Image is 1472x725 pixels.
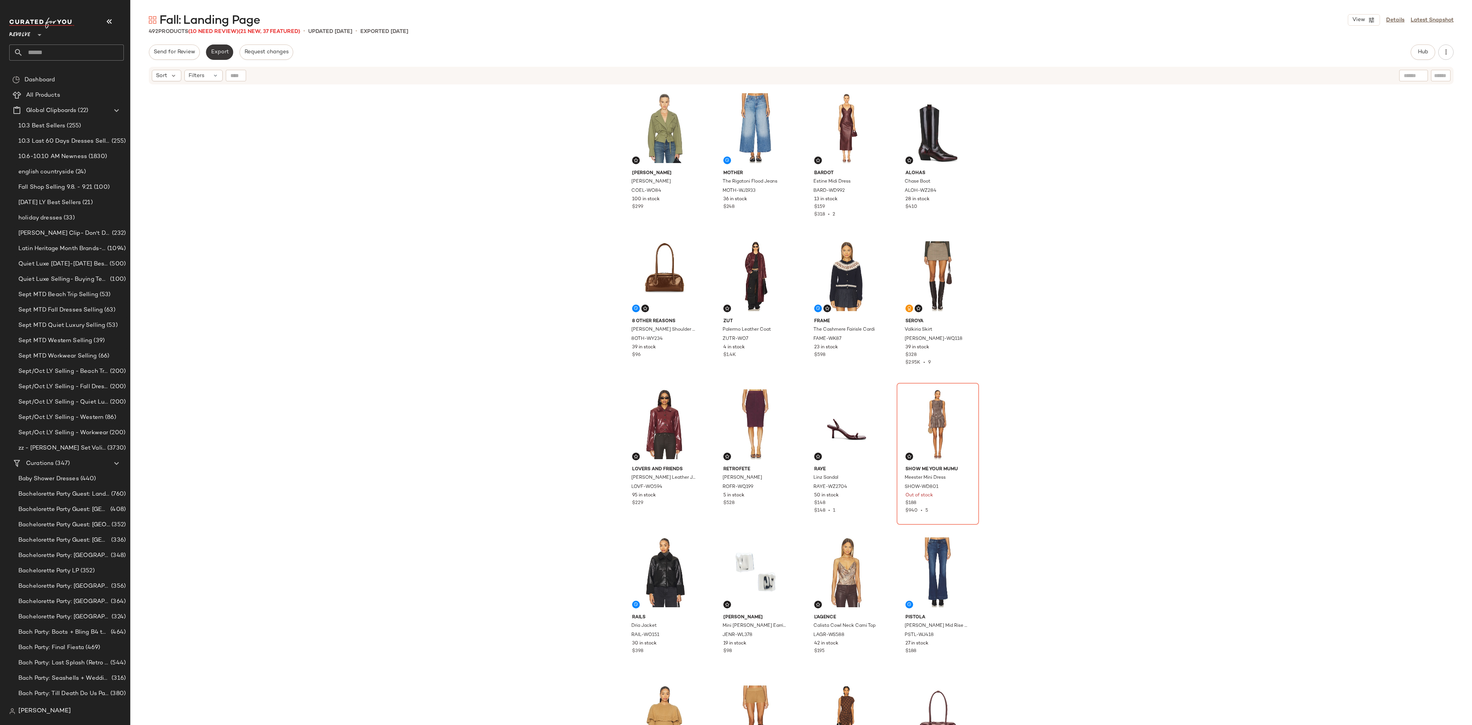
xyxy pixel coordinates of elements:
[153,49,195,55] span: Send for Review
[920,360,928,365] span: •
[18,260,108,269] span: Quiet Luxe [DATE]-[DATE] Best Sellers
[631,336,663,343] span: 8OTH-WY234
[18,551,109,560] span: Bachelorette Party: [GEOGRAPHIC_DATA]
[899,386,976,463] img: SHOW-WD801_V1.jpg
[26,459,54,468] span: Curations
[905,170,970,177] span: ALOHAS
[97,352,110,361] span: (66)
[18,137,110,146] span: 10.3 Last 60 Days Dresses Selling
[905,188,936,194] span: ALOH-WZ284
[626,386,703,463] img: LOVF-WO594_V1.jpg
[92,336,105,345] span: (39)
[106,244,126,253] span: (1094)
[905,492,933,499] span: Out of stock
[905,326,932,333] span: Valkiria Skirt
[631,475,696,481] span: [PERSON_NAME] Leather Jacket
[18,444,106,453] span: zz - [PERSON_NAME] Set Validation
[905,336,963,343] span: [PERSON_NAME]-WQ118
[813,178,851,185] span: Estine Midi Dress
[632,170,697,177] span: [PERSON_NAME]
[808,386,885,463] img: RAYE-WZ2704_V1.jpg
[813,188,845,194] span: BARD-WD992
[723,170,788,177] span: MOTHER
[1352,17,1365,23] span: View
[632,648,643,655] span: $398
[816,602,820,607] img: svg%3e
[87,152,107,161] span: (1830)
[632,196,660,203] span: 100 in stock
[159,13,260,28] span: Fall: Landing Page
[18,122,65,130] span: 10.3 Best Sellers
[632,344,656,351] span: 39 in stock
[110,582,126,591] span: (356)
[1386,16,1405,24] a: Details
[18,428,108,437] span: Sept/Oct LY Selling - Workwear
[725,454,729,459] img: svg%3e
[905,344,929,351] span: 39 in stock
[18,152,87,161] span: 10.6-10.10 AM Newness
[26,91,60,100] span: All Products
[110,674,126,683] span: (316)
[634,158,638,163] img: svg%3e
[12,76,20,84] img: svg%3e
[725,306,729,311] img: svg%3e
[110,613,126,621] span: (324)
[808,534,885,611] img: LAGR-WS588_V1.jpg
[308,28,352,36] p: updated [DATE]
[103,306,115,315] span: (63)
[814,648,825,655] span: $195
[79,567,95,575] span: (352)
[210,49,228,55] span: Export
[905,484,938,491] span: SHOW-WD801
[632,318,697,325] span: 8 Other Reasons
[814,204,825,211] span: $159
[905,508,918,513] span: $940
[631,326,696,333] span: [PERSON_NAME] Shoulder Bag
[723,623,787,629] span: Mini [PERSON_NAME] Earrings
[1411,44,1435,60] button: Hub
[9,18,74,28] img: cfy_white_logo.C9jOOHJF.svg
[631,178,671,185] span: [PERSON_NAME]
[54,459,70,468] span: (347)
[18,643,84,652] span: Bach Party: Final Fiesta
[9,708,15,714] img: svg%3e
[814,352,825,359] span: $598
[110,490,126,499] span: (760)
[108,428,125,437] span: (200)
[905,614,970,621] span: PISTOLA
[18,505,109,514] span: Bachelorette Party Guest: [GEOGRAPHIC_DATA]
[355,27,357,36] span: •
[813,326,875,333] span: The Cashmere Fairisle Cardi
[925,508,928,513] span: 5
[814,212,825,217] span: $318
[723,326,771,333] span: Palermo Leather Coat
[108,260,126,269] span: (500)
[18,597,109,606] span: Bachelorette Party: [GEOGRAPHIC_DATA]
[814,508,825,513] span: $148
[905,178,930,185] span: Chase Boot
[18,674,110,683] span: Bach Party: Seashells + Wedding Bells
[631,484,662,491] span: LOVF-WO594
[918,508,925,513] span: •
[833,212,835,217] span: 2
[110,137,126,146] span: (255)
[632,204,643,211] span: $299
[108,367,126,376] span: (200)
[108,382,126,391] span: (200)
[814,344,838,351] span: 23 in stock
[825,306,830,311] img: svg%3e
[109,505,126,514] span: (408)
[905,475,946,481] span: Meester Mini Dress
[723,648,732,655] span: $98
[18,707,71,716] span: [PERSON_NAME]
[1418,49,1428,55] span: Hub
[149,28,300,36] div: Products
[808,237,885,315] img: FAME-WK87_V1.jpg
[18,244,106,253] span: Latin Heritage Month Brands- DO NOT DELETE
[814,492,839,499] span: 50 in stock
[18,183,92,192] span: Fall Shop Selling 9.8. - 9.21
[156,72,167,80] span: Sort
[25,76,55,84] span: Dashboard
[110,536,126,545] span: (336)
[717,89,794,167] img: MOTH-WJ1933_V1.jpg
